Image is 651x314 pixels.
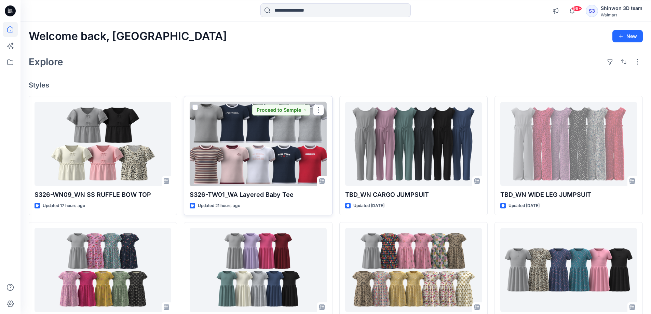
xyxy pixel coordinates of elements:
[29,81,643,89] h4: Styles
[190,102,326,186] a: S326-TW01_WA Layered Baby Tee
[601,12,642,17] div: Walmart
[572,6,582,11] span: 99+
[35,190,171,200] p: S326-WN09_WN SS RUFFLE BOW TOP
[500,190,637,200] p: TBD_WN WIDE LEG JUMPSUIT
[345,228,482,312] a: TBD_WN SS PLAY DRESS
[353,202,384,209] p: Updated [DATE]
[29,30,227,43] h2: Welcome back, [GEOGRAPHIC_DATA]
[35,228,171,312] a: TBD_WN DRESS-SHORT 2PCS SET
[586,5,598,17] div: S3
[198,202,240,209] p: Updated 21 hours ago
[601,4,642,12] div: Shinwon 3D team
[345,190,482,200] p: TBD_WN CARGO JUMPSUIT
[43,202,85,209] p: Updated 17 hours ago
[500,228,637,312] a: TBD_WN HENLEY NECK DRESS
[190,228,326,312] a: TBD_WN T-SHIRT DRESS
[35,102,171,186] a: S326-WN09_WN SS RUFFLE BOW TOP
[612,30,643,42] button: New
[345,102,482,186] a: TBD_WN CARGO JUMPSUIT
[29,56,63,67] h2: Explore
[508,202,540,209] p: Updated [DATE]
[190,190,326,200] p: S326-TW01_WA Layered Baby Tee
[500,102,637,186] a: TBD_WN WIDE LEG JUMPSUIT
